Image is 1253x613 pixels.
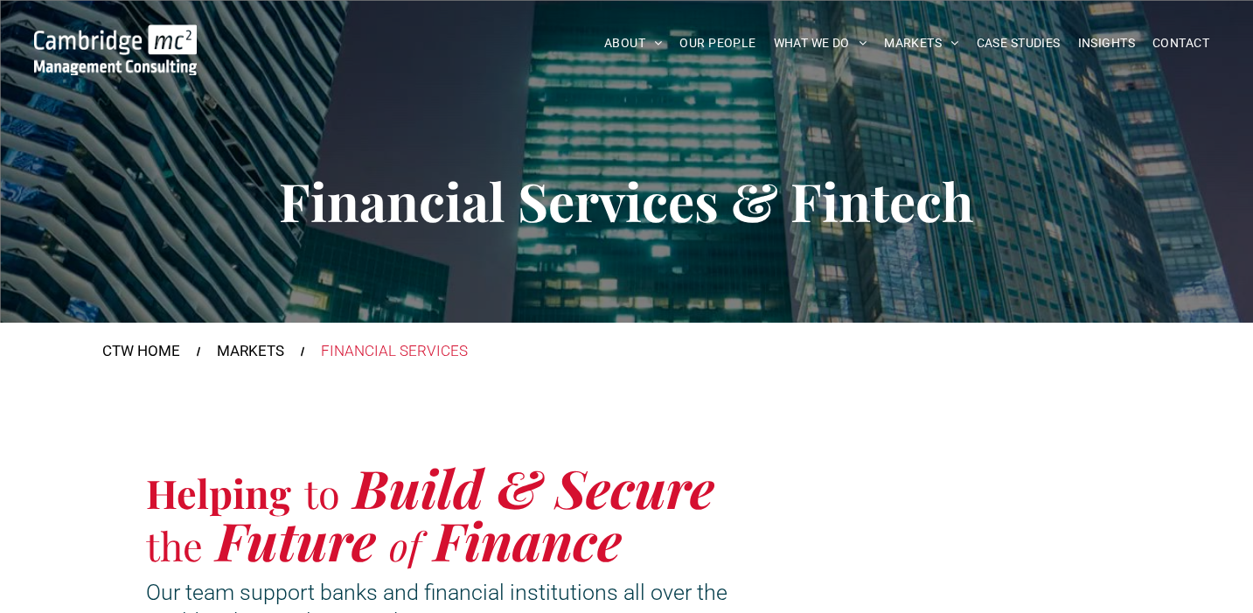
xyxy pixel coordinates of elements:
a: OUR PEOPLE [671,30,764,57]
img: Go to Homepage [34,24,197,75]
a: CONTACT [1144,30,1218,57]
a: Your Business Transformed | Cambridge Management Consulting [34,27,197,45]
span: Helping [146,466,291,519]
a: WHAT WE DO [765,30,876,57]
div: FINANCIAL SERVICES [321,340,468,363]
a: CTW HOME [102,340,180,363]
span: Future [216,505,376,575]
a: MARKETS [217,340,284,363]
a: CASE STUDIES [968,30,1069,57]
a: INSIGHTS [1069,30,1144,57]
span: the [146,519,203,571]
nav: Breadcrumbs [102,340,1152,363]
span: Financial Services & Fintech [279,165,973,235]
span: of [389,519,421,571]
a: ABOUT [595,30,672,57]
span: Finance [434,505,622,575]
a: MARKETS [875,30,967,57]
span: to [304,466,340,519]
span: Build & Secure [353,452,714,522]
